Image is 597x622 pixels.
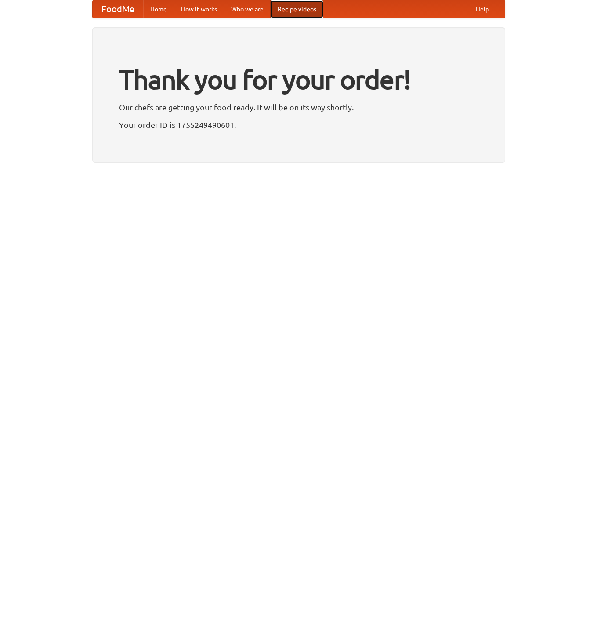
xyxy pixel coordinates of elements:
[469,0,496,18] a: Help
[119,118,478,131] p: Your order ID is 1755249490601.
[174,0,224,18] a: How it works
[224,0,271,18] a: Who we are
[93,0,143,18] a: FoodMe
[271,0,323,18] a: Recipe videos
[143,0,174,18] a: Home
[119,58,478,101] h1: Thank you for your order!
[119,101,478,114] p: Our chefs are getting your food ready. It will be on its way shortly.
